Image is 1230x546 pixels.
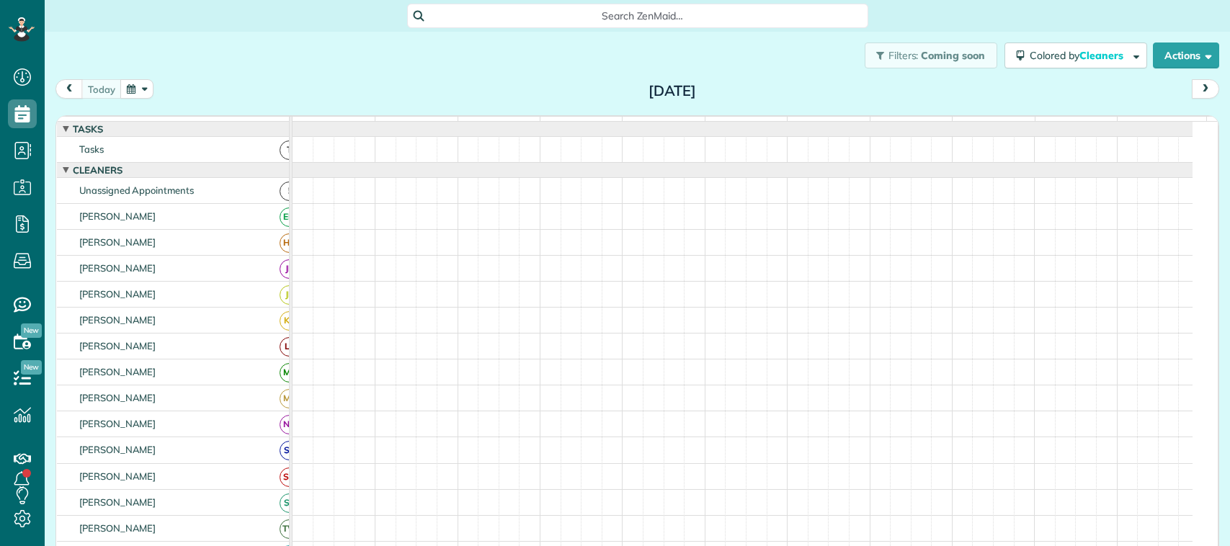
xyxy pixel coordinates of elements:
[21,323,42,338] span: New
[76,143,107,155] span: Tasks
[76,236,159,248] span: [PERSON_NAME]
[1118,120,1143,131] span: 5pm
[76,470,159,482] span: [PERSON_NAME]
[280,140,299,160] span: T
[76,210,159,222] span: [PERSON_NAME]
[888,49,919,62] span: Filters:
[623,120,655,131] span: 11am
[280,259,299,279] span: JB
[76,184,197,196] span: Unassigned Appointments
[76,418,159,429] span: [PERSON_NAME]
[280,415,299,434] span: NN
[582,83,762,99] h2: [DATE]
[870,120,896,131] span: 2pm
[705,120,736,131] span: 12pm
[280,467,299,487] span: SM
[540,120,573,131] span: 10am
[921,49,986,62] span: Coming soon
[76,288,159,300] span: [PERSON_NAME]
[21,360,42,375] span: New
[953,120,978,131] span: 3pm
[1153,42,1219,68] button: Actions
[788,120,813,131] span: 1pm
[280,441,299,460] span: SB
[70,164,125,176] span: Cleaners
[55,79,83,99] button: prev
[280,363,299,382] span: MT
[1192,79,1219,99] button: next
[70,123,106,135] span: Tasks
[76,522,159,534] span: [PERSON_NAME]
[280,311,299,331] span: KB
[280,337,299,357] span: LF
[280,233,299,253] span: HC
[280,389,299,408] span: MB
[375,120,402,131] span: 8am
[280,519,299,539] span: TW
[1030,49,1128,62] span: Colored by
[76,262,159,274] span: [PERSON_NAME]
[1079,49,1126,62] span: Cleaners
[458,120,485,131] span: 9am
[280,182,299,201] span: !
[293,120,319,131] span: 7am
[76,444,159,455] span: [PERSON_NAME]
[1004,42,1147,68] button: Colored byCleaners
[280,207,299,227] span: EM
[1035,120,1061,131] span: 4pm
[280,285,299,305] span: JR
[76,496,159,508] span: [PERSON_NAME]
[280,493,299,513] span: SP
[81,79,122,99] button: today
[76,340,159,352] span: [PERSON_NAME]
[76,366,159,377] span: [PERSON_NAME]
[76,392,159,403] span: [PERSON_NAME]
[76,314,159,326] span: [PERSON_NAME]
